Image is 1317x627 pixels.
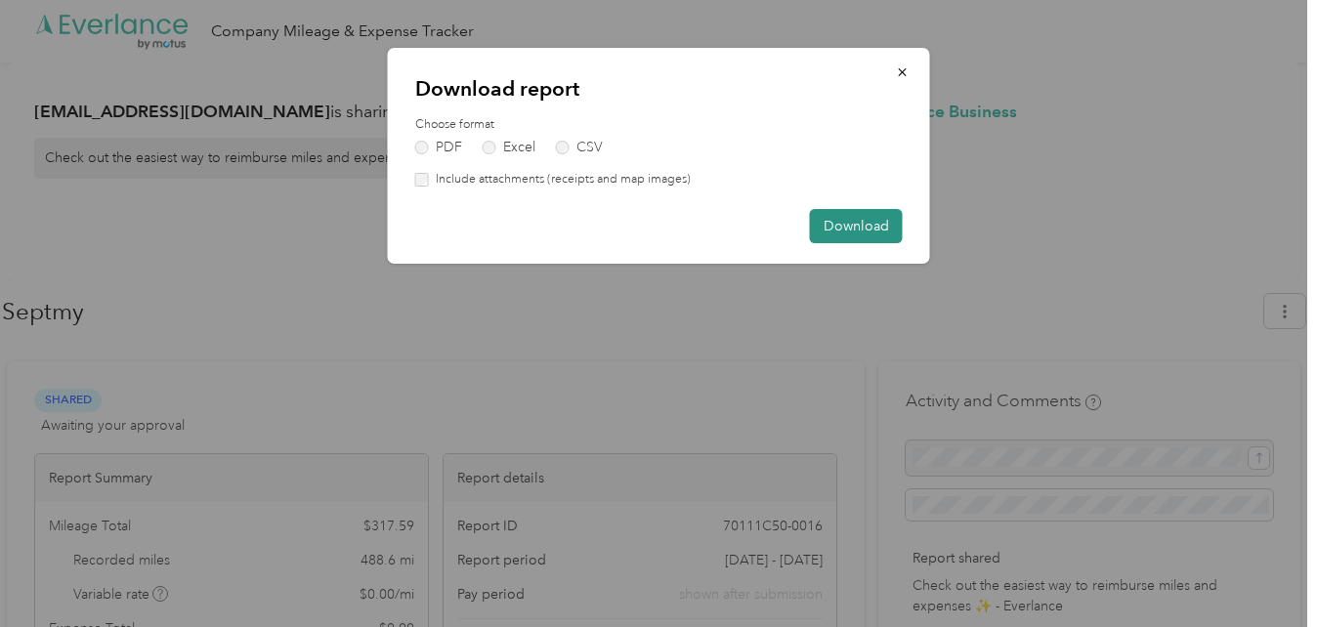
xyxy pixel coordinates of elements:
label: PDF [415,141,462,154]
label: Choose format [415,116,903,134]
p: Download report [415,75,903,103]
label: Include attachments (receipts and map images) [429,171,691,188]
button: Download [810,209,903,243]
label: CSV [556,141,603,154]
label: Excel [483,141,535,154]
